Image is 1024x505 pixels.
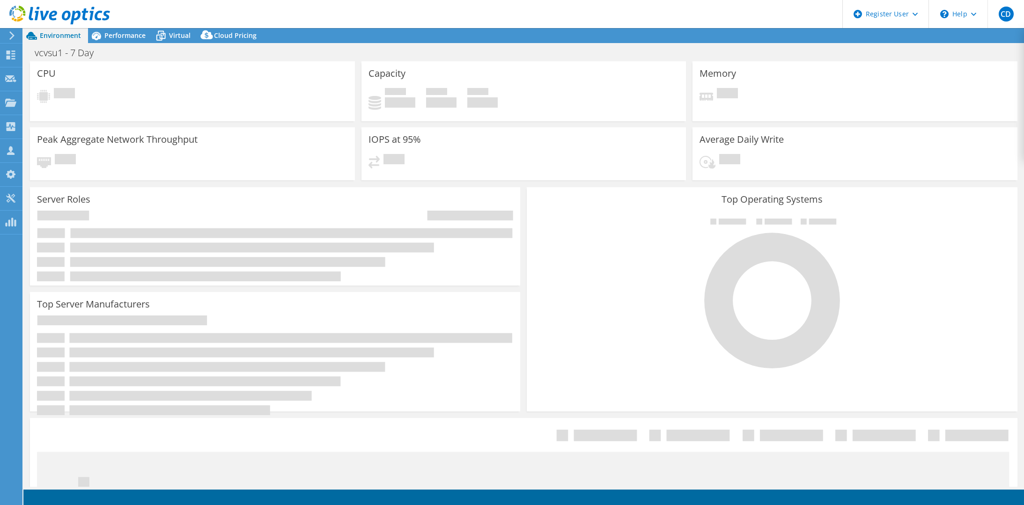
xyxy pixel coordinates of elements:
[37,68,56,79] h3: CPU
[426,97,457,108] h4: 0 GiB
[999,7,1014,22] span: CD
[40,31,81,40] span: Environment
[467,97,498,108] h4: 0 GiB
[534,194,1010,205] h3: Top Operating Systems
[700,134,784,145] h3: Average Daily Write
[169,31,191,40] span: Virtual
[368,68,405,79] h3: Capacity
[104,31,146,40] span: Performance
[37,134,198,145] h3: Peak Aggregate Network Throughput
[940,10,949,18] svg: \n
[54,88,75,101] span: Pending
[426,88,447,97] span: Free
[368,134,421,145] h3: IOPS at 95%
[37,194,90,205] h3: Server Roles
[700,68,736,79] h3: Memory
[719,154,740,167] span: Pending
[385,97,415,108] h4: 0 GiB
[467,88,488,97] span: Total
[717,88,738,101] span: Pending
[37,299,150,309] h3: Top Server Manufacturers
[30,48,108,58] h1: vcvsu1 - 7 Day
[385,88,406,97] span: Used
[383,154,405,167] span: Pending
[214,31,257,40] span: Cloud Pricing
[55,154,76,167] span: Pending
